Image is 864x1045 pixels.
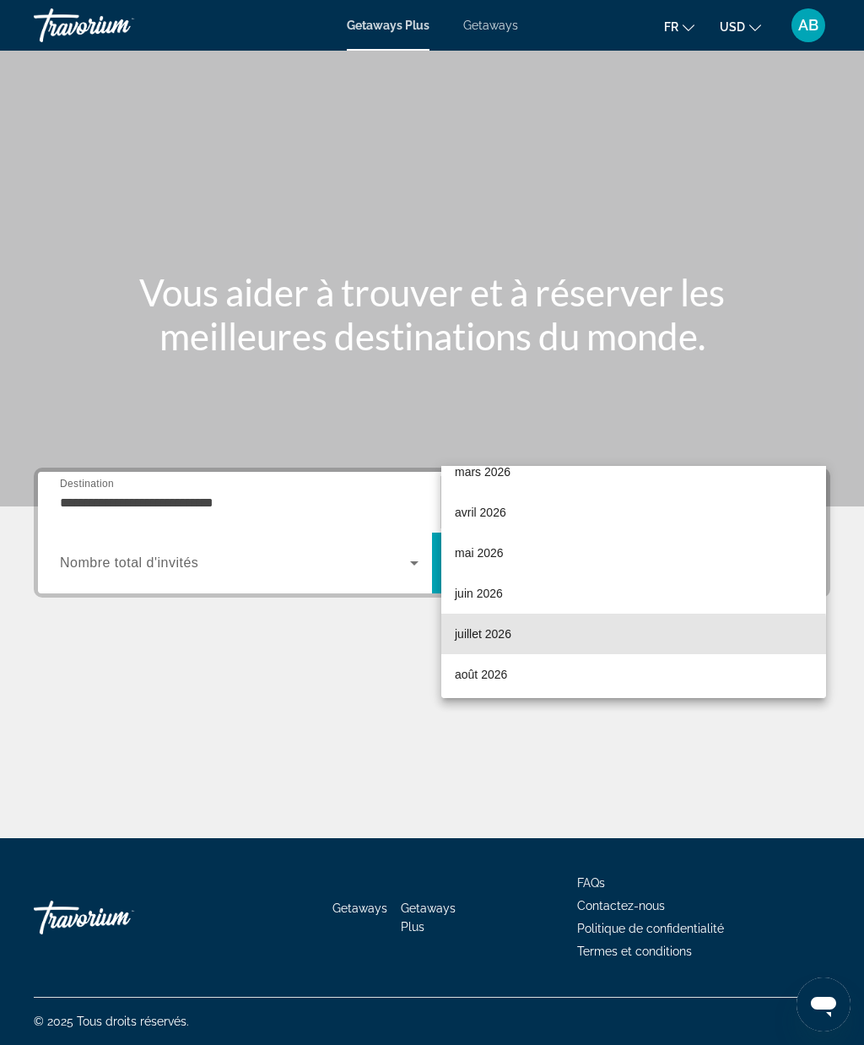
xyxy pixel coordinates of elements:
span: mars 2026 [455,462,510,482]
iframe: Bouton de lancement de la fenêtre de messagerie [796,977,850,1031]
span: juin 2026 [455,583,503,604]
span: août 2026 [455,664,507,685]
span: avril 2026 [455,502,506,522]
span: mai 2026 [455,543,504,563]
span: juillet 2026 [455,624,511,644]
